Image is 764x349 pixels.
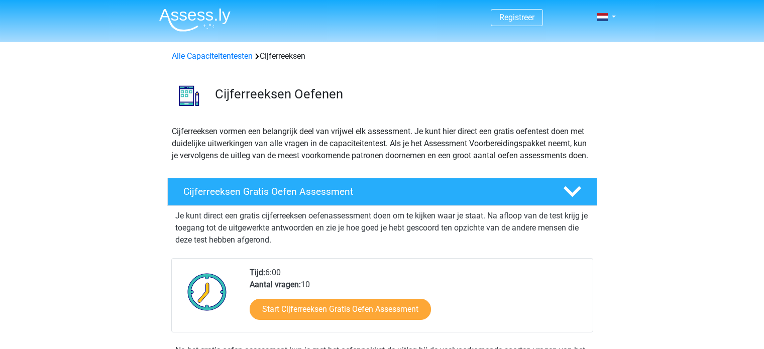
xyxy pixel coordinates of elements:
[168,74,210,117] img: cijferreeksen
[250,280,301,289] b: Aantal vragen:
[175,210,589,246] p: Je kunt direct een gratis cijferreeksen oefenassessment doen om te kijken waar je staat. Na afloo...
[172,126,593,162] p: Cijferreeksen vormen een belangrijk deel van vrijwel elk assessment. Je kunt hier direct een grat...
[182,267,233,317] img: Klok
[159,8,231,32] img: Assessly
[163,178,601,206] a: Cijferreeksen Gratis Oefen Assessment
[242,267,592,332] div: 6:00 10
[250,268,265,277] b: Tijd:
[172,51,253,61] a: Alle Capaciteitentesten
[250,299,431,320] a: Start Cijferreeksen Gratis Oefen Assessment
[499,13,534,22] a: Registreer
[183,186,547,197] h4: Cijferreeksen Gratis Oefen Assessment
[168,50,597,62] div: Cijferreeksen
[215,86,589,102] h3: Cijferreeksen Oefenen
